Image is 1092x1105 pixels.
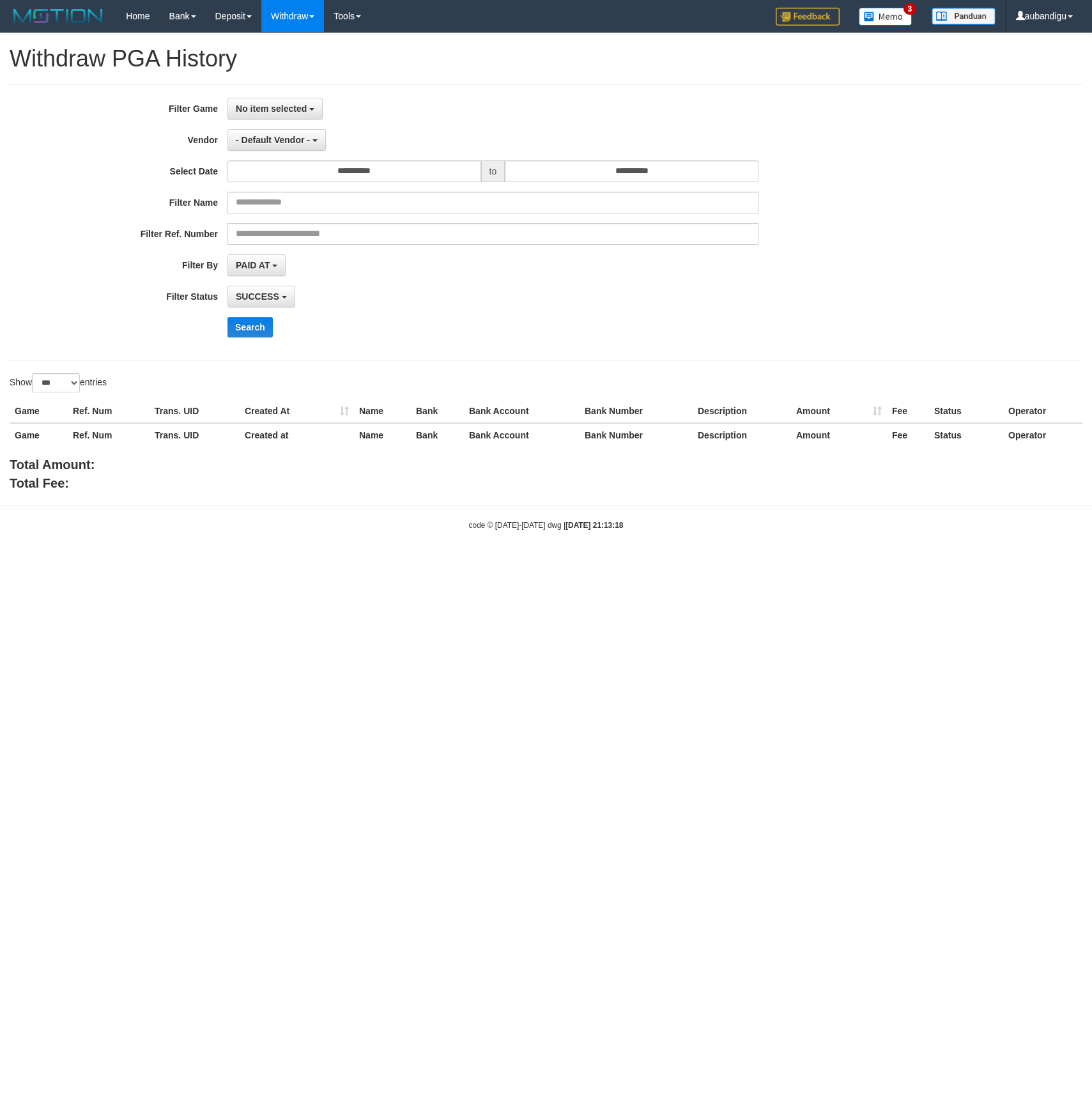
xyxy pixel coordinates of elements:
th: Created At [240,399,354,423]
th: Ref. Num [68,399,150,423]
button: Search [227,317,273,337]
th: Name [354,399,411,423]
th: Bank Number [580,399,693,423]
th: Bank [411,423,464,447]
img: Feedback.jpg [776,8,840,26]
button: SUCCESS [227,286,295,307]
th: Amount [791,423,887,447]
strong: [DATE] 21:13:18 [565,521,623,530]
img: Button%20Memo.svg [859,8,912,26]
th: Trans. UID [150,399,240,423]
th: Operator [1003,423,1082,447]
th: Fee [887,423,929,447]
th: Game [10,399,68,423]
span: 3 [904,3,917,15]
th: Fee [887,399,929,423]
th: Operator [1003,399,1082,423]
th: Trans. UID [150,423,240,447]
span: PAID AT [236,260,270,270]
th: Bank Account [464,399,580,423]
th: Description [693,399,791,423]
th: Amount [791,399,887,423]
img: MOTION_logo.png [10,6,107,26]
th: Bank Account [464,423,580,447]
span: to [481,160,505,182]
th: Bank [411,399,464,423]
small: code © [DATE]-[DATE] dwg | [469,521,624,530]
th: Game [10,423,68,447]
span: SUCCESS [236,291,279,302]
th: Status [929,423,1003,447]
span: - Default Vendor - [236,135,310,145]
button: PAID AT [227,254,286,276]
img: panduan.png [932,8,996,25]
th: Ref. Num [68,423,150,447]
b: Total Fee: [10,476,69,490]
th: Created at [240,423,354,447]
button: No item selected [227,98,323,120]
b: Total Amount: [10,458,95,472]
button: - Default Vendor - [227,129,326,151]
th: Status [929,399,1003,423]
th: Bank Number [580,423,693,447]
select: Showentries [32,373,80,392]
th: Description [693,423,791,447]
label: Show entries [10,373,107,392]
span: No item selected [236,104,307,114]
h1: Withdraw PGA History [10,46,1082,72]
th: Name [354,423,411,447]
